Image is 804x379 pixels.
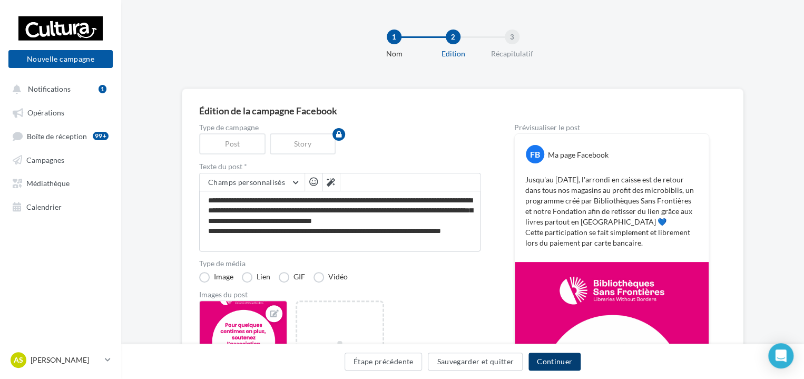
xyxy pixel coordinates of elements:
span: Boîte de réception [27,131,87,140]
label: Vidéo [313,272,348,283]
div: Images du post [199,291,481,298]
span: Notifications [28,84,71,93]
a: Opérations [6,102,115,121]
div: Ma page Facebook [548,150,609,160]
div: Édition de la campagne Facebook [199,106,726,115]
button: Champs personnalisés [200,173,305,191]
a: Calendrier [6,197,115,216]
div: 1 [387,30,401,44]
p: [PERSON_NAME] [31,355,101,365]
div: Prévisualiser le post [514,124,709,131]
span: Calendrier [26,202,62,211]
label: GIF [279,272,305,283]
div: Nom [360,48,428,59]
span: Opérations [27,108,64,117]
div: Open Intercom Messenger [768,343,793,368]
button: Continuer [528,353,581,371]
div: Edition [419,48,487,59]
label: Type de média [199,260,481,267]
span: Champs personnalisés [208,178,285,187]
div: FB [526,145,544,163]
button: Notifications 1 [6,79,111,98]
a: Campagnes [6,150,115,169]
a: Boîte de réception99+ [6,126,115,145]
button: Sauvegarder et quitter [428,353,523,371]
span: Campagnes [26,155,64,164]
a: As [PERSON_NAME] [8,350,113,370]
div: 2 [446,30,460,44]
label: Lien [242,272,270,283]
span: Médiathèque [26,179,70,188]
div: Récapitulatif [478,48,546,59]
p: Jusqu'au [DATE], l'arrondi en caisse est de retour dans tous nos magasins au profit des microbibl... [525,174,698,248]
div: 99+ [93,132,109,140]
div: 3 [505,30,519,44]
span: As [14,355,23,365]
button: Nouvelle campagne [8,50,113,68]
button: Étape précédente [345,353,423,371]
label: Type de campagne [199,124,481,131]
label: Image [199,272,233,283]
a: Médiathèque [6,173,115,192]
div: 1 [99,85,106,93]
label: Texte du post * [199,163,481,170]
